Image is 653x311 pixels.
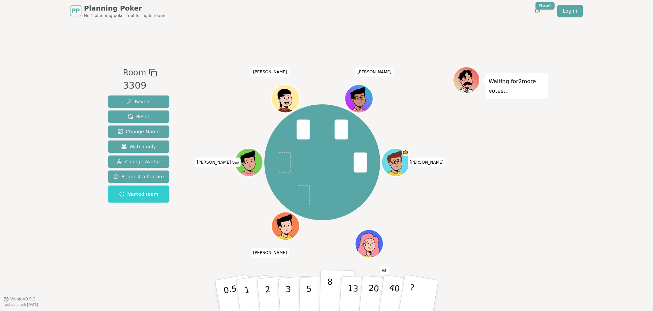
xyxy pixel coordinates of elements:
span: Watch only [121,143,156,150]
button: Click to change your avatar [236,149,262,176]
span: Last updated: [DATE] [3,303,38,307]
span: Change Avatar [117,158,160,165]
div: 3309 [123,79,157,93]
span: No.1 planning poker tool for agile teams [84,13,167,18]
button: Reset [108,110,170,123]
p: Waiting for 2 more votes... [489,77,545,96]
span: PP [72,7,80,15]
button: Change Name [108,125,170,138]
a: PPPlanning PokerNo.1 planning poker tool for agile teams [71,3,167,18]
span: Click to change your name [251,248,289,257]
button: Version0.9.2 [3,296,36,302]
span: Named room [119,191,158,197]
span: spencer is the host [402,149,409,156]
span: Reveal [126,98,151,105]
span: Planning Poker [84,3,167,13]
button: Request a feature [108,171,170,183]
button: Change Avatar [108,155,170,168]
span: Room [123,66,146,79]
button: New! [531,5,544,17]
span: Click to change your name [408,158,446,167]
span: Reset [128,113,149,120]
span: Click to change your name [380,266,389,275]
span: Click to change your name [251,67,289,77]
span: Click to change your name [356,67,393,77]
span: Version 0.9.2 [10,296,36,302]
div: New! [535,2,555,10]
button: Reveal [108,95,170,108]
span: Click to change your name [195,158,240,167]
button: Named room [108,186,170,203]
button: Watch only [108,140,170,153]
span: Request a feature [113,173,164,180]
a: Log in [557,5,582,17]
span: (you) [231,161,239,164]
span: Change Name [118,128,159,135]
